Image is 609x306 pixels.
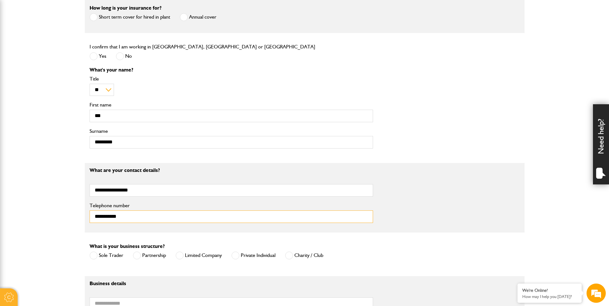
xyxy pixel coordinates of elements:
label: Annual cover [180,13,216,21]
label: I confirm that I am working in [GEOGRAPHIC_DATA], [GEOGRAPHIC_DATA] or [GEOGRAPHIC_DATA] [90,44,315,49]
label: Telephone number [90,203,373,208]
textarea: Type your message and hit 'Enter' [8,116,117,192]
p: What's your name? [90,67,373,72]
label: What is your business structure? [90,244,165,249]
label: Surname [90,129,373,134]
label: Yes [90,52,106,60]
p: How may I help you today? [522,294,577,299]
label: How long is your insurance for? [90,5,161,11]
label: Sole Trader [90,251,123,259]
label: Charity / Club [285,251,323,259]
em: Start Chat [87,198,117,206]
div: We're Online! [522,288,577,293]
input: Enter your phone number [8,97,117,111]
input: Enter your last name [8,59,117,73]
label: No [116,52,132,60]
label: Partnership [133,251,166,259]
div: Chat with us now [33,36,108,44]
label: First name [90,102,373,107]
input: Enter your email address [8,78,117,92]
label: Private Individual [231,251,275,259]
label: Short term cover for hired in plant [90,13,170,21]
div: Minimize live chat window [105,3,121,19]
label: Title [90,76,373,81]
p: Business details [90,281,373,286]
label: Limited Company [176,251,222,259]
p: What are your contact details? [90,168,373,173]
img: d_20077148190_company_1631870298795_20077148190 [11,36,27,45]
div: Need help? [593,104,609,184]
